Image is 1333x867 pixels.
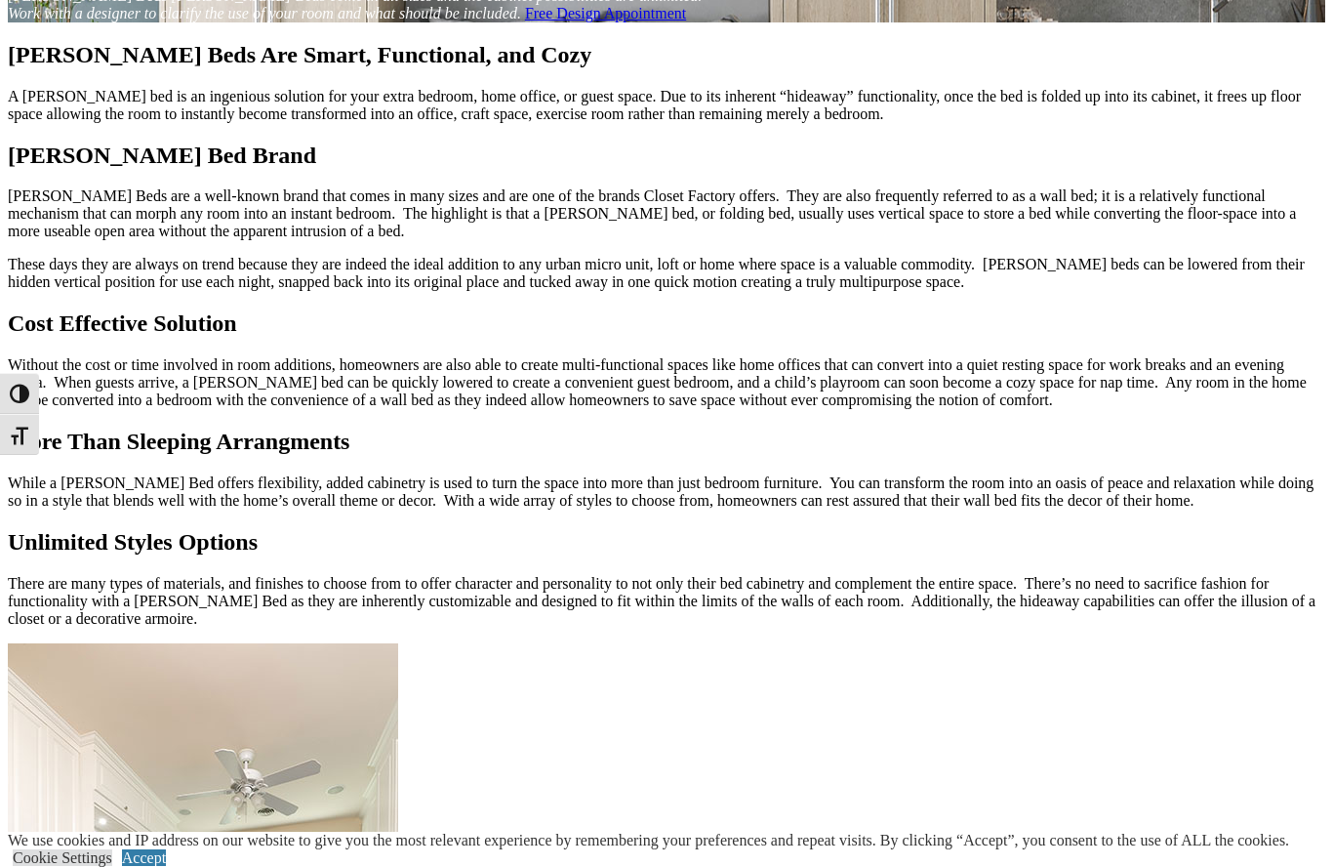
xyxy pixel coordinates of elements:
a: Accept [122,849,166,866]
p: Without the cost or time involved in room additions, homeowners are also able to create multi-fun... [8,356,1325,409]
a: Free Design Appointment [525,5,686,21]
h2: More Than Sleeping Arrangments [8,429,1325,455]
a: Cookie Settings [13,849,112,866]
p: A [PERSON_NAME] bed is an ingenious solution for your extra bedroom, home office, or guest space.... [8,88,1325,123]
h2: Cost Effective Solution [8,310,1325,337]
strong: [PERSON_NAME] Beds Are Smart, Functional, and Cozy [8,42,591,67]
p: [PERSON_NAME] Beds are a well-known brand that comes in many sizes and are one of the brands Clos... [8,187,1325,240]
h2: [PERSON_NAME] Bed Brand [8,143,1325,169]
p: These days they are always on trend because they are indeed the ideal addition to any urban micro... [8,256,1325,291]
div: We use cookies and IP address on our website to give you the most relevant experience by remember... [8,832,1289,849]
p: While a [PERSON_NAME] Bed offers flexibility, added cabinetry is used to turn the space into more... [8,475,1325,510]
p: There are many types of materials, and finishes to choose from to offer character and personality... [8,575,1325,628]
h2: Unlimited Styles Options [8,529,1325,556]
